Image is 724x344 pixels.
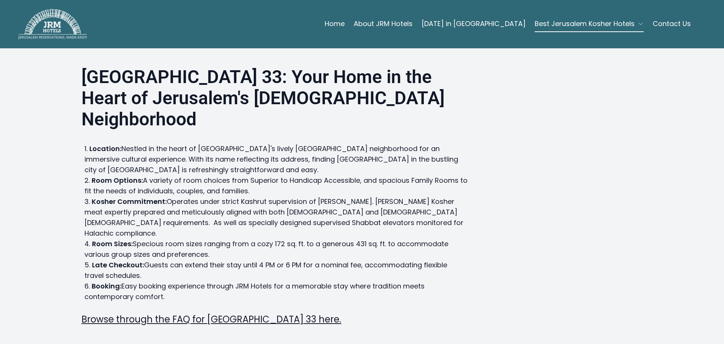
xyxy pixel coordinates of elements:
strong: Kosher Commitment: [92,197,167,206]
strong: Booking: [92,281,121,291]
li: Nestled in the heart of [GEOGRAPHIC_DATA]'s lively [GEOGRAPHIC_DATA] neighborhood for an immersiv... [84,143,468,175]
strong: Location: [89,144,121,153]
strong: Late Checkout: [92,260,144,270]
li: Easy booking experience through JRM Hotels for a memorable stay where tradition meets contemporar... [84,281,468,302]
a: [DATE] in [GEOGRAPHIC_DATA] [422,16,526,31]
li: Operates under strict Kashrut supervision of [PERSON_NAME]. [PERSON_NAME] Kosher meat expertly pr... [84,196,468,239]
strong: Room Sizes: [92,239,133,248]
strong: [GEOGRAPHIC_DATA] 33: Your Home in the Heart of Jerusalem's [DEMOGRAPHIC_DATA] Neighborhood [81,66,445,130]
a: Browse through the FAQ for [GEOGRAPHIC_DATA] 33 here. [81,313,341,325]
span: Best Jerusalem Kosher Hotels [535,19,635,29]
li: A variety of room choices from Superior to Handicap Accessible, and spacious Family Rooms to fit ... [84,175,468,196]
img: JRM Hotels [18,9,87,39]
a: About JRM Hotels [354,16,413,31]
li: Specious room sizes ranging from a cozy 172 sq. ft. to a generous 431 sq. ft. to accommodate vari... [84,239,468,260]
a: Home [325,16,345,31]
strong: Room Options: [92,176,143,185]
li: Guests can extend their stay until 4 PM or 6 PM for a nominal fee, accommodating flexible travel ... [84,260,468,281]
a: Contact Us [653,16,691,31]
button: Best Jerusalem Kosher Hotels [535,16,644,31]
